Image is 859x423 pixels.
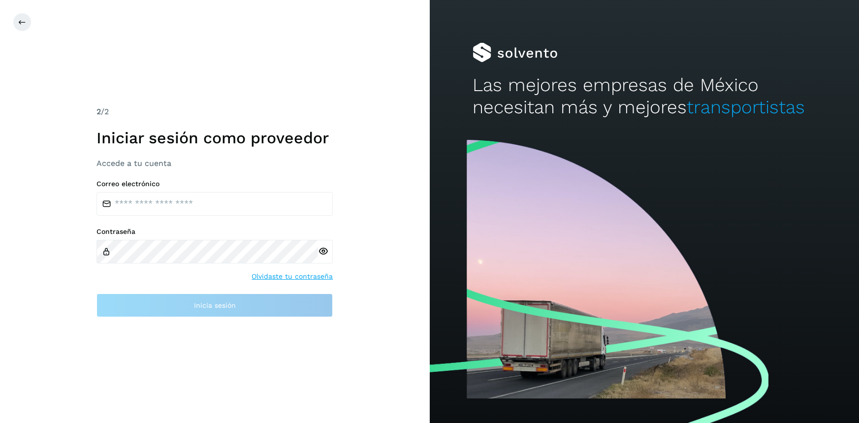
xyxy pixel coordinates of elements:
[194,302,236,309] span: Inicia sesión
[96,228,333,236] label: Contraseña
[687,97,805,118] span: transportistas
[96,180,333,188] label: Correo electrónico
[96,129,333,147] h1: Iniciar sesión como proveedor
[96,159,333,168] h3: Accede a tu cuenta
[473,74,816,118] h2: Las mejores empresas de México necesitan más y mejores
[252,271,333,282] a: Olvidaste tu contraseña
[96,106,333,118] div: /2
[96,107,101,116] span: 2
[96,293,333,317] button: Inicia sesión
